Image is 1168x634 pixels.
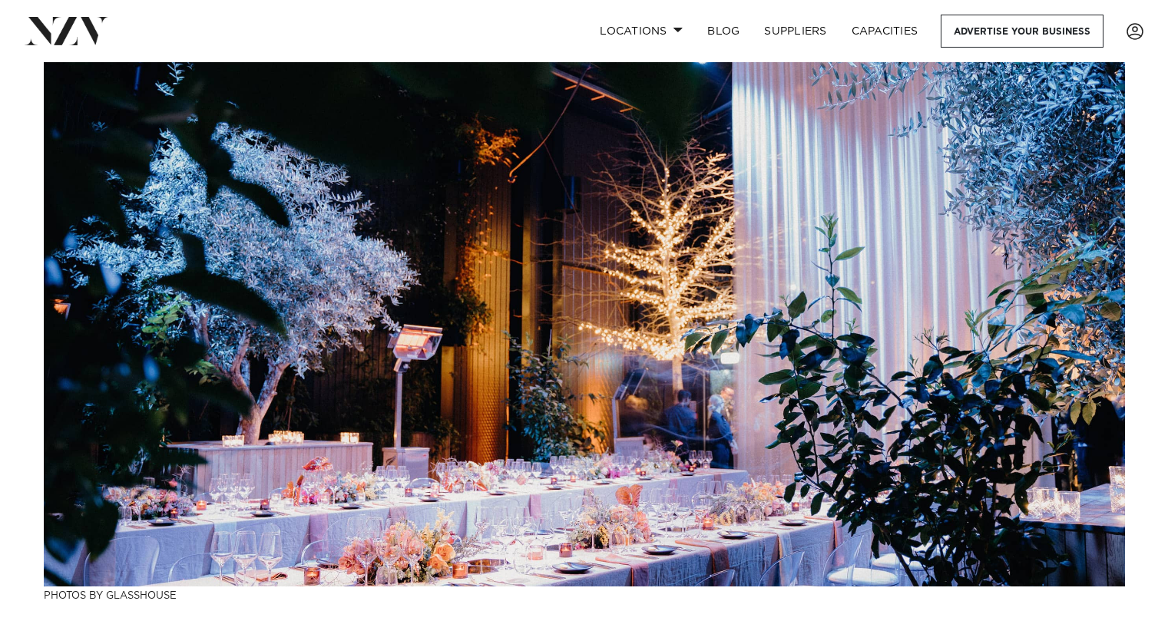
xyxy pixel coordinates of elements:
[695,15,752,48] a: BLOG
[752,15,839,48] a: SUPPLIERS
[44,586,1125,603] h3: Photos by Glasshouse
[839,15,931,48] a: Capacities
[25,17,108,45] img: nzv-logo.png
[587,15,695,48] a: Locations
[44,62,1125,586] img: New Zealand Wedding Venues
[941,15,1103,48] a: Advertise your business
